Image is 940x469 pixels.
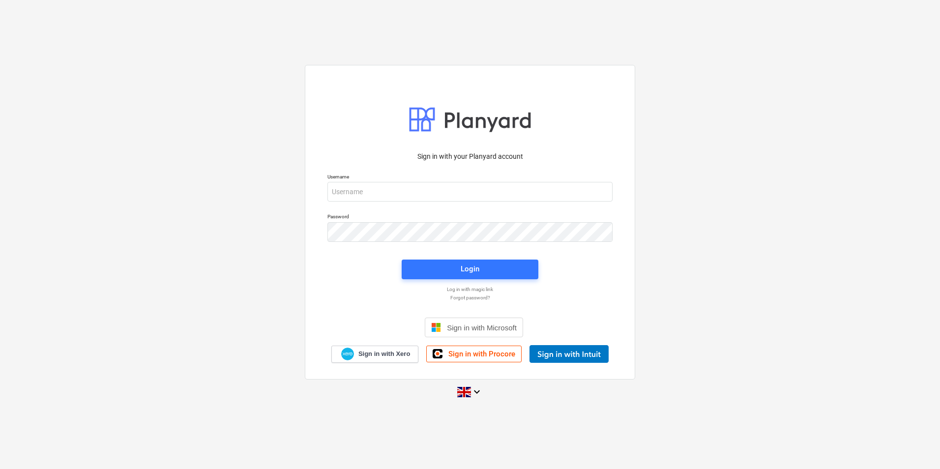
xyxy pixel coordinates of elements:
[327,174,613,182] p: Username
[431,322,441,332] img: Microsoft logo
[471,386,483,398] i: keyboard_arrow_down
[327,213,613,222] p: Password
[447,323,517,332] span: Sign in with Microsoft
[341,348,354,361] img: Xero logo
[323,294,617,301] a: Forgot password?
[448,350,515,358] span: Sign in with Procore
[426,346,522,362] a: Sign in with Procore
[402,260,538,279] button: Login
[327,182,613,202] input: Username
[323,286,617,293] a: Log in with magic link
[331,346,419,363] a: Sign in with Xero
[327,151,613,162] p: Sign in with your Planyard account
[358,350,410,358] span: Sign in with Xero
[461,263,479,275] div: Login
